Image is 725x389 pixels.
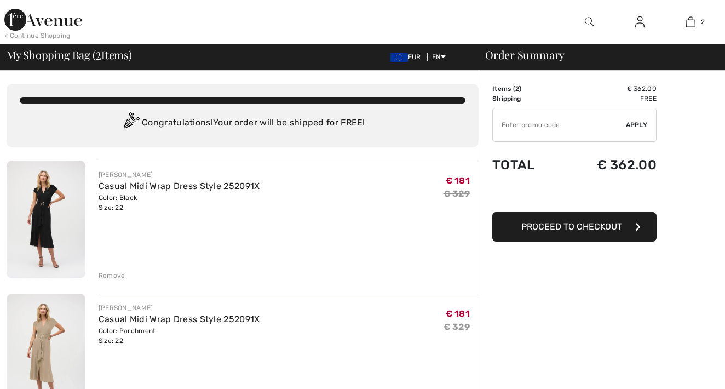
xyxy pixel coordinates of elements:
[99,193,260,213] div: Color: Black Size: 22
[444,322,470,332] s: € 329
[99,170,260,180] div: [PERSON_NAME]
[472,49,718,60] div: Order Summary
[492,184,657,208] iframe: PayPal
[686,15,695,28] img: My Bag
[521,221,622,232] span: Proceed to Checkout
[20,112,465,134] div: Congratulations! Your order will be shipped for FREE!
[666,15,716,28] a: 2
[390,53,408,62] img: Euro
[585,15,594,28] img: search the website
[446,175,470,186] span: € 181
[7,161,85,278] img: Casual Midi Wrap Dress Style 252091X
[99,314,260,324] a: Casual Midi Wrap Dress Style 252091X
[515,85,519,93] span: 2
[120,112,142,134] img: Congratulation2.svg
[4,9,82,31] img: 1ère Avenue
[432,53,446,61] span: EN
[99,303,260,313] div: [PERSON_NAME]
[96,47,101,61] span: 2
[492,94,560,104] td: Shipping
[492,212,657,242] button: Proceed to Checkout
[446,308,470,319] span: € 181
[626,120,648,130] span: Apply
[493,108,626,141] input: Promo code
[4,31,71,41] div: < Continue Shopping
[635,15,645,28] img: My Info
[444,188,470,199] s: € 329
[7,49,132,60] span: My Shopping Bag ( Items)
[390,53,425,61] span: EUR
[560,146,657,184] td: € 362.00
[99,326,260,346] div: Color: Parchment Size: 22
[560,94,657,104] td: Free
[626,15,653,29] a: Sign In
[560,84,657,94] td: € 362.00
[99,271,125,281] div: Remove
[492,146,560,184] td: Total
[99,181,260,191] a: Casual Midi Wrap Dress Style 252091X
[701,17,705,27] span: 2
[492,84,560,94] td: Items ( )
